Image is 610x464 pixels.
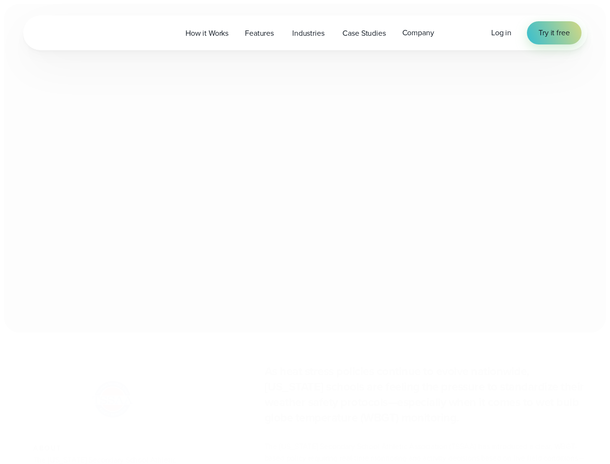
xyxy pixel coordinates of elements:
[491,27,511,39] a: Log in
[342,28,385,39] span: Case Studies
[185,28,228,39] span: How it Works
[491,27,511,38] span: Log in
[527,21,581,44] a: Try it free
[334,23,394,43] a: Case Studies
[402,27,434,39] span: Company
[245,28,274,39] span: Features
[292,28,324,39] span: Industries
[177,23,237,43] a: How it Works
[539,27,569,39] span: Try it free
